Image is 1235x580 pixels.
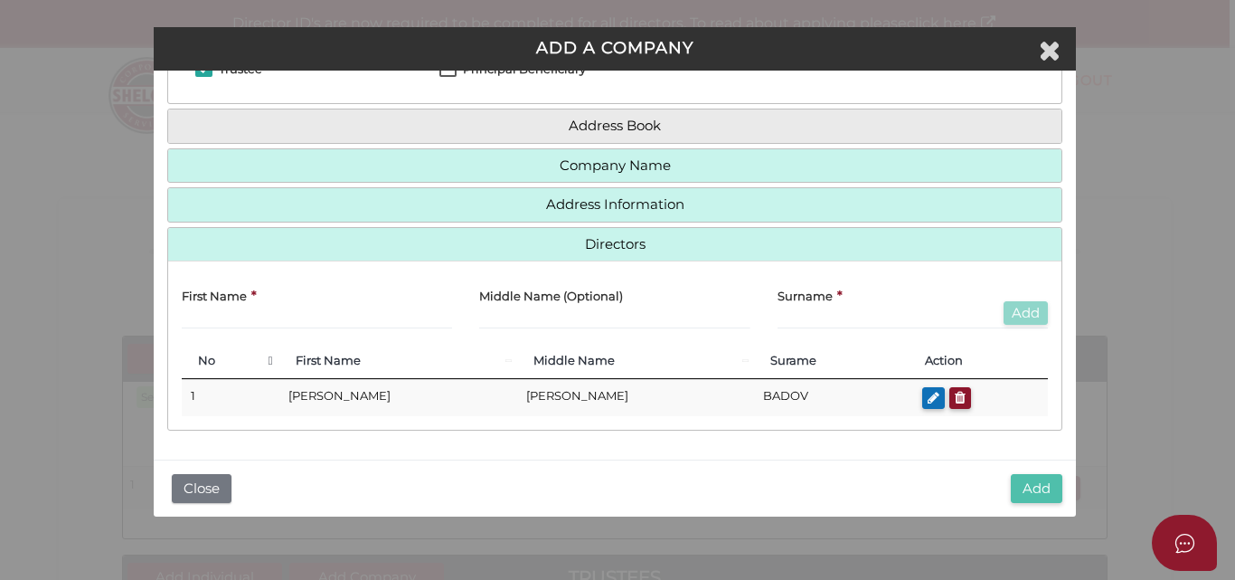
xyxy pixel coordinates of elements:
th: No: activate to sort column descending [182,343,279,379]
td: [PERSON_NAME] [517,379,754,417]
button: Add [1011,474,1062,504]
td: 1 [182,379,279,417]
th: Action [909,343,1048,379]
td: [PERSON_NAME] [279,379,516,417]
th: Middle Name: activate to sort column ascending [517,343,754,379]
button: Add [1004,301,1048,326]
td: BADOV [754,379,909,417]
button: Open asap [1152,515,1217,571]
button: Close [172,474,231,504]
th: First Name: activate to sort column ascending [279,343,516,379]
th: Surame [754,343,909,379]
